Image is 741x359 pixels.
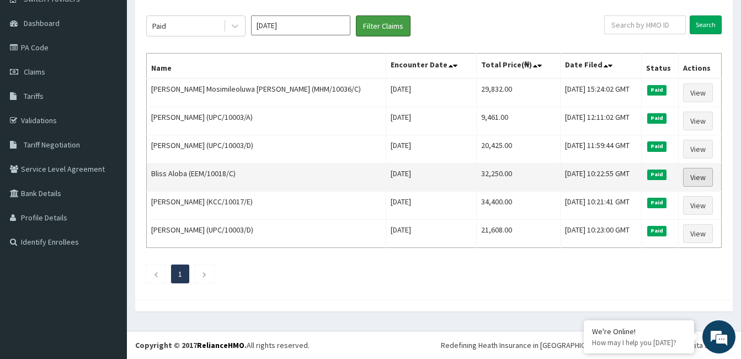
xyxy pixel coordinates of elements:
span: Paid [647,198,667,208]
a: View [683,224,713,243]
a: View [683,112,713,130]
a: Next page [202,269,207,279]
a: Previous page [153,269,158,279]
input: Search by HMO ID [604,15,686,34]
div: Minimize live chat window [181,6,207,32]
a: RelianceHMO [197,340,244,350]
td: [PERSON_NAME] (UPC/10003/A) [147,107,386,135]
div: Redefining Heath Insurance in [GEOGRAPHIC_DATA] using Telemedicine and Data Science! [441,340,733,351]
td: 29,832.00 [477,78,561,107]
textarea: Type your message and hit 'Enter' [6,241,210,279]
span: Paid [647,85,667,95]
a: View [683,196,713,215]
button: Filter Claims [356,15,411,36]
span: Paid [647,226,667,236]
input: Select Month and Year [251,15,350,35]
td: [DATE] 12:11:02 GMT [561,107,642,135]
td: [PERSON_NAME] (UPC/10003/D) [147,135,386,163]
div: Chat with us now [57,62,185,76]
td: [DATE] [386,192,477,220]
strong: Copyright © 2017 . [135,340,247,350]
td: [DATE] [386,78,477,107]
p: How may I help you today? [592,338,686,347]
span: We're online! [64,109,152,220]
td: 32,250.00 [477,163,561,192]
span: Tariffs [24,91,44,101]
td: 34,400.00 [477,192,561,220]
th: Date Filed [561,54,642,79]
span: Claims [24,67,45,77]
td: [DATE] [386,107,477,135]
footer: All rights reserved. [127,331,741,359]
a: View [683,83,713,102]
td: [DATE] 10:21:41 GMT [561,192,642,220]
span: Paid [647,141,667,151]
td: [DATE] 10:23:00 GMT [561,220,642,248]
th: Encounter Date [386,54,477,79]
th: Name [147,54,386,79]
td: 9,461.00 [477,107,561,135]
span: Tariff Negotiation [24,140,80,150]
td: [DATE] [386,135,477,163]
td: [PERSON_NAME] (UPC/10003/D) [147,220,386,248]
td: 21,608.00 [477,220,561,248]
img: d_794563401_company_1708531726252_794563401 [20,55,45,83]
td: [PERSON_NAME] (KCC/10017/E) [147,192,386,220]
input: Search [690,15,722,34]
td: [PERSON_NAME] Mosimileoluwa [PERSON_NAME] (MHM/10036/C) [147,78,386,107]
span: Dashboard [24,18,60,28]
a: View [683,140,713,159]
span: Paid [647,113,667,123]
th: Total Price(₦) [477,54,561,79]
a: View [683,168,713,187]
div: Paid [152,20,166,31]
td: [DATE] 11:59:44 GMT [561,135,642,163]
th: Status [641,54,679,79]
span: Paid [647,170,667,179]
td: Bliss Aloba (EEM/10018/C) [147,163,386,192]
div: We're Online! [592,326,686,336]
a: Page 1 is your current page [178,269,182,279]
td: 20,425.00 [477,135,561,163]
td: [DATE] [386,220,477,248]
th: Actions [679,54,722,79]
td: [DATE] 10:22:55 GMT [561,163,642,192]
td: [DATE] [386,163,477,192]
td: [DATE] 15:24:02 GMT [561,78,642,107]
